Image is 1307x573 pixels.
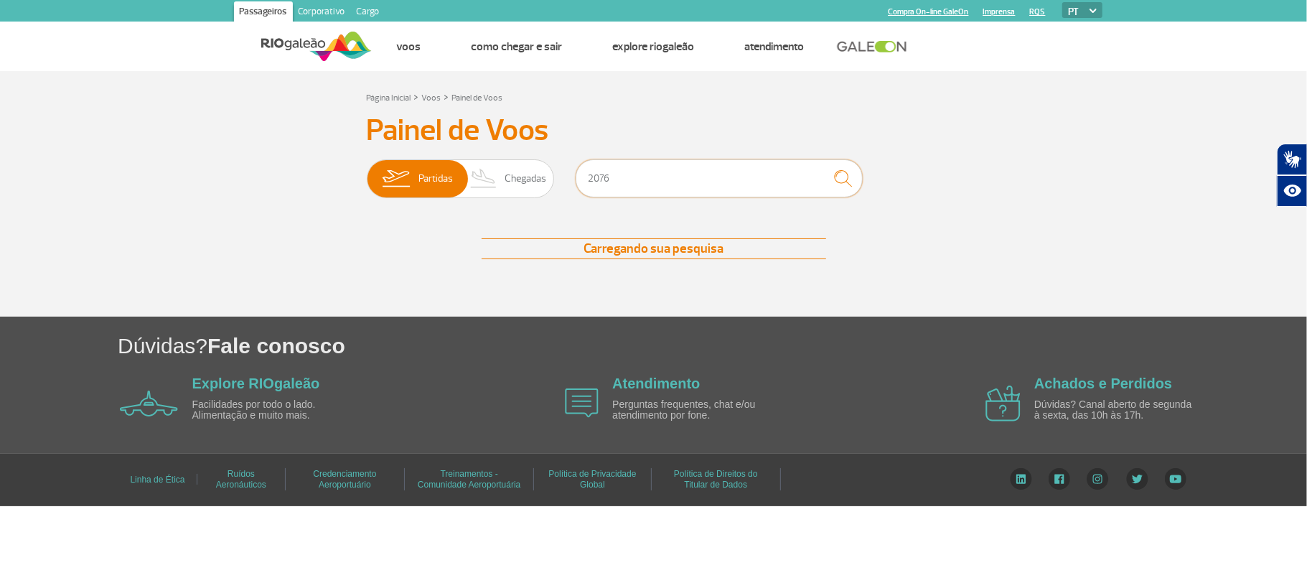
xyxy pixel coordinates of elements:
a: Atendimento [612,376,700,391]
a: Voos [397,39,421,54]
span: Partidas [418,160,453,197]
a: Política de Direitos do Titular de Dados [674,464,758,495]
a: > [414,88,419,105]
h3: Painel de Voos [367,113,941,149]
button: Abrir recursos assistivos. [1277,175,1307,207]
a: Política de Privacidade Global [548,464,636,495]
a: > [444,88,449,105]
img: airplane icon [565,388,599,418]
img: LinkedIn [1010,468,1032,490]
h1: Dúvidas? [118,331,1307,360]
a: Como chegar e sair [472,39,563,54]
img: YouTube [1165,468,1186,490]
img: slider-desembarque [463,160,505,197]
a: RQS [1030,7,1046,17]
a: Painel de Voos [452,93,503,103]
a: Corporativo [293,1,351,24]
input: Voo, cidade ou cia aérea [576,159,863,197]
a: Treinamentos - Comunidade Aeroportuária [418,464,520,495]
p: Facilidades por todo o lado. Alimentação e muito mais. [192,399,357,421]
p: Perguntas frequentes, chat e/ou atendimento por fone. [612,399,777,421]
a: Cargo [351,1,385,24]
button: Abrir tradutor de língua de sinais. [1277,144,1307,175]
img: Facebook [1049,468,1070,490]
span: Chegadas [505,160,546,197]
a: Passageiros [234,1,293,24]
a: Compra On-line GaleOn [889,7,969,17]
img: airplane icon [985,386,1021,421]
a: Imprensa [983,7,1016,17]
div: Carregando sua pesquisa [482,238,826,259]
a: Explore RIOgaleão [192,376,320,391]
div: Plugin de acessibilidade da Hand Talk. [1277,144,1307,207]
a: Ruídos Aeronáuticos [216,464,266,495]
span: Fale conosco [207,334,345,358]
img: Twitter [1126,468,1148,490]
img: Instagram [1087,468,1109,490]
img: airplane icon [120,391,178,416]
a: Linha de Ética [130,470,184,490]
a: Página Inicial [367,93,411,103]
a: Atendimento [745,39,805,54]
a: Explore RIOgaleão [613,39,695,54]
p: Dúvidas? Canal aberto de segunda à sexta, das 10h às 17h. [1034,399,1199,421]
a: Achados e Perdidos [1034,376,1172,391]
a: Voos [422,93,441,103]
a: Credenciamento Aeroportuário [313,464,376,495]
img: slider-embarque [373,160,418,197]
